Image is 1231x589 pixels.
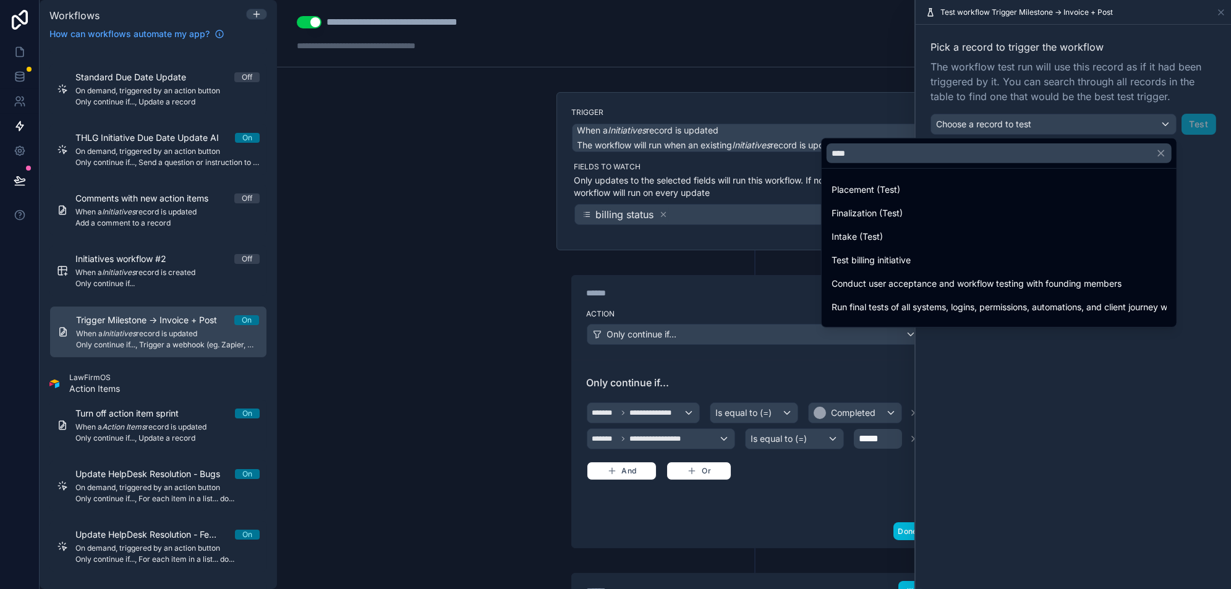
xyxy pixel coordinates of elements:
em: Initiatives [733,140,771,150]
span: Project Management System Beta Testing [832,323,1002,338]
button: Is equal to (=) [745,428,844,449]
button: Or [667,462,731,480]
button: billing status [574,204,937,225]
span: How can workflows automate my app? [49,28,210,40]
button: Is equal to (=) [710,402,798,423]
button: Done [893,522,921,540]
span: Workflows [49,9,100,22]
label: Action [587,309,922,319]
span: Test billing initiative [832,253,911,268]
span: Conduct user acceptance and workflow testing with founding members [832,276,1122,291]
span: Is equal to (=) [751,433,807,445]
span: Placement (Test) [832,182,900,197]
p: Only updates to the selected fields will run this workflow. If no fields are selected this workfl... [574,174,937,199]
button: Completed [808,402,902,423]
button: When aInitiativesrecord is updatedThe workflow will run when an existingInitiativesrecord is upda... [572,124,937,152]
span: Only continue if... [587,375,922,390]
span: When a record is updated [577,124,719,137]
span: Completed [831,407,875,419]
span: Intake (Test) [832,229,883,244]
em: Initiatives [608,125,647,135]
a: How can workflows automate my app? [45,28,229,40]
span: The workflow will run when an existing record is updated/changed [577,140,882,150]
label: Fields to watch [574,162,937,172]
span: Run final tests of all systems, logins, permissions, automations, and client journey workflows [832,300,1167,315]
span: Is equal to (=) [715,407,772,419]
span: Only continue if... [607,328,677,341]
label: Trigger [572,108,937,117]
span: billing status [596,207,654,222]
button: Only continue if... [587,324,922,345]
span: Finalization (Test) [832,206,903,221]
button: And [587,462,657,480]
